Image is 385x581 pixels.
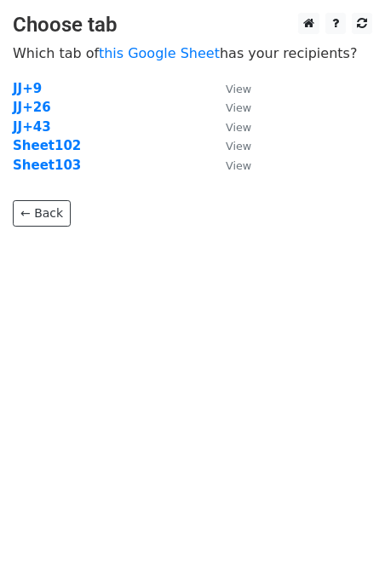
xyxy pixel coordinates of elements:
a: this Google Sheet [99,45,220,61]
a: Sheet102 [13,138,81,153]
a: View [209,81,251,96]
a: ← Back [13,200,71,227]
small: View [226,140,251,152]
a: View [209,138,251,153]
a: JJ+43 [13,119,51,135]
small: View [226,121,251,134]
small: View [226,83,251,95]
small: View [226,159,251,172]
p: Which tab of has your recipients? [13,44,372,62]
a: View [209,100,251,115]
a: Sheet103 [13,158,81,173]
a: JJ+26 [13,100,51,115]
a: View [209,119,251,135]
small: View [226,101,251,114]
h3: Choose tab [13,13,372,37]
a: View [209,158,251,173]
a: JJ+9 [13,81,42,96]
